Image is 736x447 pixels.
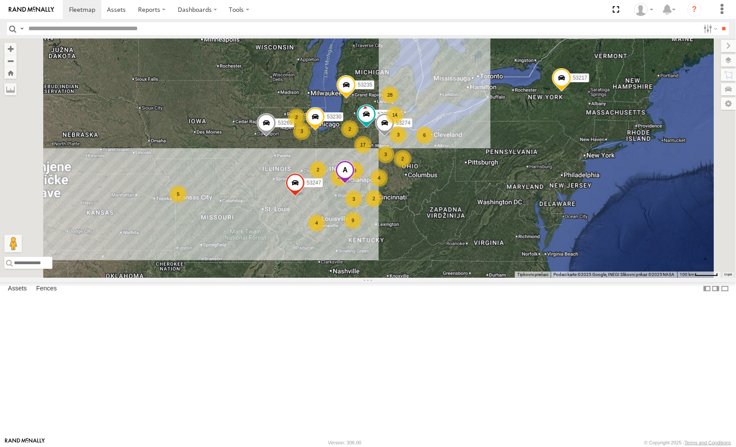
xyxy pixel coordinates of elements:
label: Search Query [18,22,25,35]
span: 53235 [358,82,372,88]
div: 6 [416,126,433,144]
div: 3 [346,162,364,179]
button: Mjerilo karte: 100 km naprema 49 piksela [677,272,721,278]
a: Uvjeti (otvara se u novoj kartici) [725,273,732,276]
label: Map Settings [721,98,736,110]
div: 28 [381,86,399,104]
a: Terms and Conditions [685,440,731,445]
span: 53230 [327,113,341,119]
div: 17 [354,136,372,154]
div: 2 [309,161,327,178]
button: Zoom out [4,55,17,67]
div: 2 [394,150,411,168]
div: 2 [365,190,383,207]
label: Dock Summary Table to the Right [712,282,720,295]
span: 100 km [680,272,695,277]
span: 53247 [307,180,321,186]
label: Measure [4,83,17,95]
img: rand-logo.svg [9,7,54,13]
label: Hide Summary Table [721,282,729,295]
label: Fences [32,283,61,295]
span: 53274 [396,119,410,126]
div: 9 [344,212,362,229]
div: 3 [377,146,394,163]
div: Miky Transport [631,3,657,16]
div: 3 [345,190,363,208]
div: 14 [386,106,404,124]
span: 53265 [278,120,292,126]
button: Zoom in [4,43,17,55]
div: © Copyright 2025 - [644,440,731,445]
div: 3 [293,122,311,140]
div: 4 [370,169,388,187]
div: 3 [390,126,407,143]
button: Zoom Home [4,67,17,79]
div: 4 [331,169,348,186]
div: 2 [341,120,359,138]
label: Assets [3,283,31,295]
div: 4 [308,214,325,232]
span: 53291 [377,111,392,117]
div: 5 [169,185,187,203]
div: Version: 306.00 [328,440,361,445]
div: 2 [288,108,305,126]
button: Povucite Pegmana na kartu da biste otvorili Street View [4,235,22,252]
i: ? [688,3,701,17]
label: Search Filter Options [700,22,719,35]
a: Visit our Website [5,438,45,447]
label: Dock Summary Table to the Left [703,282,712,295]
span: 53217 [573,75,587,81]
button: Tipkovni prečaci [517,272,548,278]
span: Podaci karte ©2025 Google, INEGI Slikovni prikaz ©2025 NASA [553,272,675,277]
